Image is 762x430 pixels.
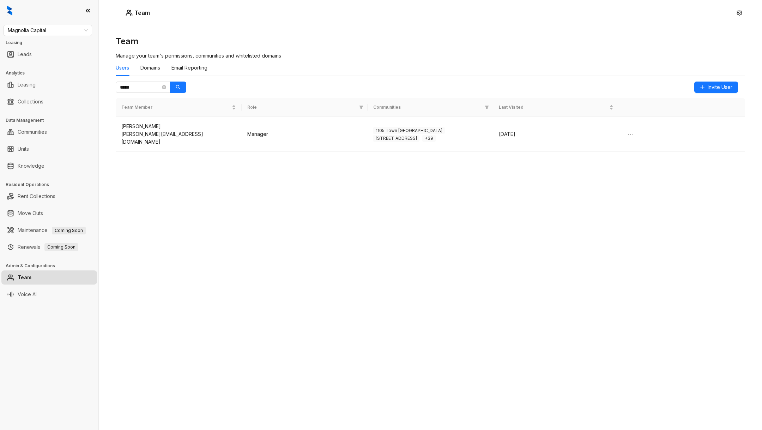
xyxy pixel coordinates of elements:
[171,64,207,72] div: Email Reporting
[18,287,37,301] a: Voice AI
[18,125,47,139] a: Communities
[373,127,445,134] span: 1105 Town [GEOGRAPHIC_DATA]
[6,40,98,46] h3: Leasing
[247,104,356,111] span: Role
[162,85,166,89] span: close-circle
[116,98,242,117] th: Team Member
[242,117,368,152] td: Manager
[1,78,97,92] li: Leasing
[52,227,86,234] span: Coming Soon
[6,117,98,124] h3: Data Management
[121,123,236,130] div: [PERSON_NAME]
[18,95,43,109] a: Collections
[499,104,608,111] span: Last Visited
[422,135,436,142] span: + 39
[18,270,31,285] a: Team
[1,125,97,139] li: Communities
[737,10,742,16] span: setting
[358,103,365,112] span: filter
[708,83,732,91] span: Invite User
[1,223,97,237] li: Maintenance
[628,131,633,137] span: ellipsis
[8,25,88,36] span: Magnolia Capital
[18,47,32,61] a: Leads
[121,130,236,146] div: [PERSON_NAME][EMAIL_ADDRESS][DOMAIN_NAME]
[18,189,55,203] a: Rent Collections
[373,135,419,142] span: [STREET_ADDRESS]
[1,240,97,254] li: Renewals
[1,270,97,285] li: Team
[1,206,97,220] li: Move Outs
[1,142,97,156] li: Units
[176,85,181,90] span: search
[483,103,490,112] span: filter
[126,9,133,16] img: Users
[6,263,98,269] h3: Admin & Configurations
[6,70,98,76] h3: Analytics
[133,8,150,17] h5: Team
[18,159,44,173] a: Knowledge
[140,64,160,72] div: Domains
[6,181,98,188] h3: Resident Operations
[116,53,281,59] span: Manage your team's permissions, communities and whitelisted domains
[700,85,705,90] span: plus
[44,243,78,251] span: Coming Soon
[493,98,619,117] th: Last Visited
[694,82,738,93] button: Invite User
[116,36,745,47] h3: Team
[373,104,482,111] span: Communities
[7,6,12,16] img: logo
[18,142,29,156] a: Units
[499,130,613,138] div: [DATE]
[18,206,43,220] a: Move Outs
[1,95,97,109] li: Collections
[121,104,230,111] span: Team Member
[18,78,36,92] a: Leasing
[18,240,78,254] a: RenewalsComing Soon
[359,105,363,109] span: filter
[485,105,489,109] span: filter
[1,47,97,61] li: Leads
[1,159,97,173] li: Knowledge
[1,287,97,301] li: Voice AI
[1,189,97,203] li: Rent Collections
[242,98,368,117] th: Role
[116,64,129,72] div: Users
